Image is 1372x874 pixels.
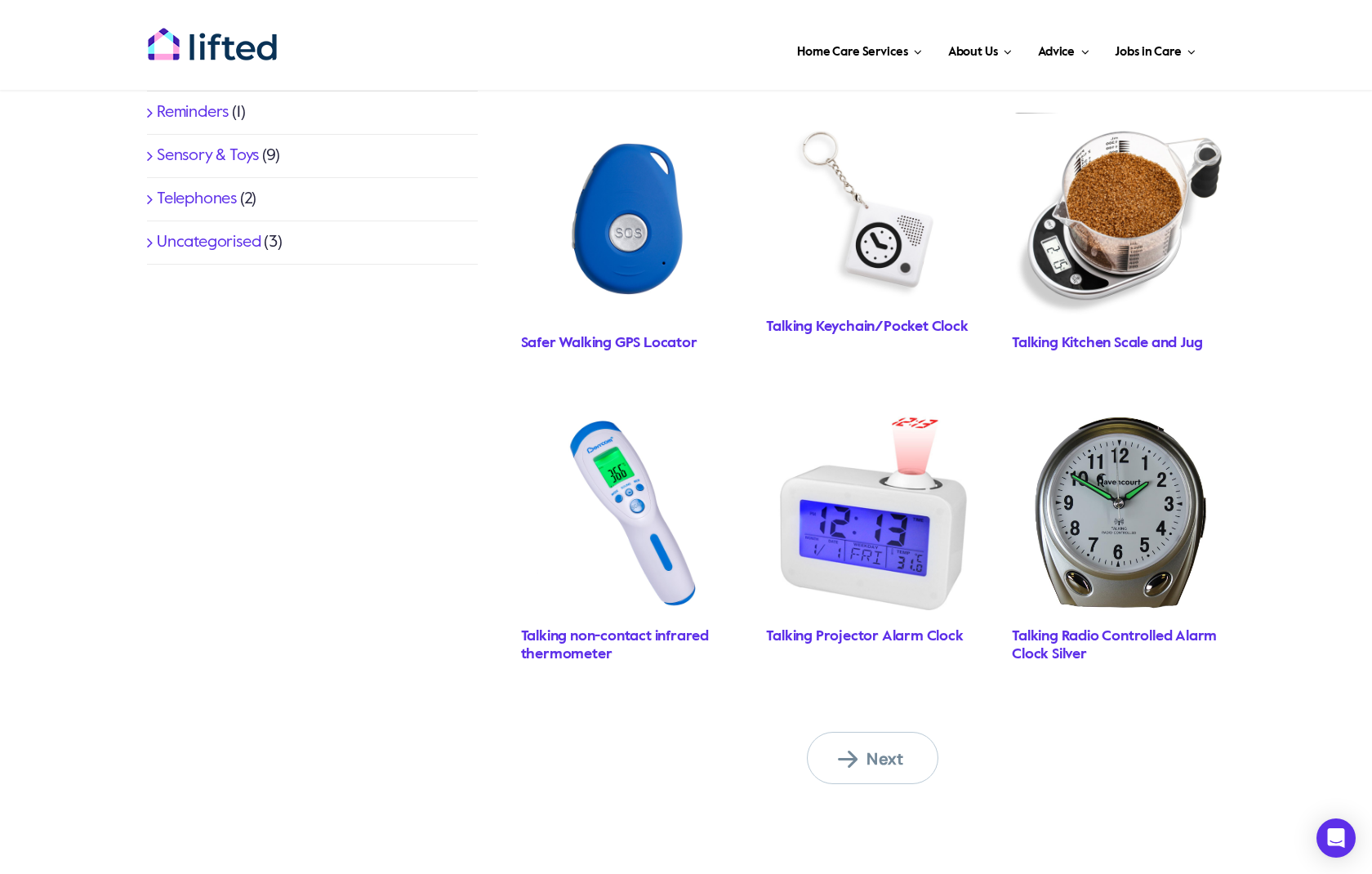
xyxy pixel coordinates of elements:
[521,629,709,662] a: Talking non-contact infrared thermometer
[766,405,979,421] a: ProjectionalarmclockStoryandsons_1152x1152 (1)
[240,191,256,207] span: (2)
[1316,818,1356,858] div: Open Intercom Messenger
[330,25,1200,74] nav: Main Menu
[948,39,998,65] span: About Us
[1012,629,1217,662] a: Talking Radio Controlled Alarm Clock Silver
[838,748,928,769] span: Next
[1033,25,1094,74] a: Advice
[1012,336,1202,350] a: Talking Kitchen Scale and Jug
[797,39,907,65] span: Home Care Services
[1110,25,1200,74] a: Jobs in Care
[1115,39,1181,65] span: Jobs in Care
[1038,39,1075,65] span: Advice
[157,105,229,121] a: Reminders
[766,629,963,644] a: Talking Projector Alarm Clock
[157,148,259,164] a: Sensory & Toys
[262,148,279,164] span: (9)
[521,336,697,350] a: Safer Walking GPS Locator
[766,113,979,129] a: BootsTDC001front_1152x1056
[1012,405,1225,421] a: RAV76SLV_1_1000x1000
[232,105,245,121] span: (1)
[157,234,261,251] a: Uncategorised
[1012,113,1225,129] a: TDS0012Storyandsons_1152x1152-2
[792,25,927,74] a: Home Care Services
[264,234,282,251] span: (3)
[766,319,968,334] a: Talking Keychain/Pocket Clock
[521,405,734,421] a: Thermometer2Storyandsons_1152x1152
[521,113,734,129] a: RAVT01Storyandsons_1152x1152
[943,25,1017,74] a: About Us
[157,191,237,207] a: Telephones
[807,732,938,784] a: Next
[147,27,278,43] a: lifted-logo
